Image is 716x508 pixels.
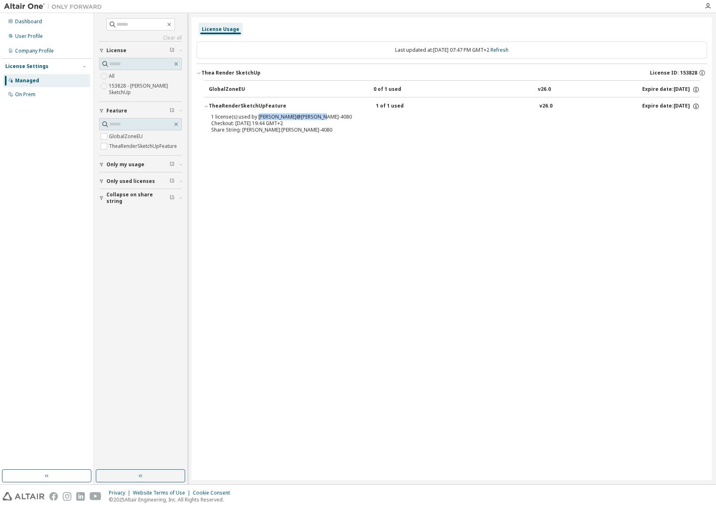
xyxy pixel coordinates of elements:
[193,490,235,496] div: Cookie Consent
[99,42,182,59] button: License
[15,77,39,84] div: Managed
[2,492,44,501] img: altair_logo.svg
[106,47,126,54] span: License
[109,490,133,496] div: Privacy
[202,26,239,33] div: License Usage
[4,2,106,11] img: Altair One
[90,492,102,501] img: youtube.svg
[209,86,282,93] div: GlobalZoneEU
[642,86,700,93] div: Expire date: [DATE]
[49,492,58,501] img: facebook.svg
[99,156,182,174] button: Only my usage
[99,189,182,207] button: Collapse on share string
[109,132,144,141] label: GlobalZoneEU
[373,86,447,93] div: 0 of 1 used
[106,178,155,185] span: Only used licenses
[106,161,144,168] span: Only my usage
[15,91,35,98] div: On Prem
[63,492,71,501] img: instagram.svg
[170,195,175,201] span: Clear filter
[109,71,116,81] label: All
[99,102,182,120] button: Feature
[15,48,54,54] div: Company Profile
[106,108,127,114] span: Feature
[204,97,700,115] button: TheaRenderSketchUpFeature1 of 1 usedv26.0Expire date:[DATE]
[197,42,707,59] div: Last updated at: [DATE] 07:47 PM GMT+2
[109,81,182,97] label: 153828 - [PERSON_NAME] SketchUp
[197,64,707,82] button: Thea Render SketchUpLicense ID: 153828
[170,47,175,54] span: Clear filter
[15,33,43,40] div: User Profile
[76,492,85,501] img: linkedin.svg
[642,103,700,110] div: Expire date: [DATE]
[170,161,175,168] span: Clear filter
[650,70,697,76] span: License ID: 153828
[539,103,552,110] div: v26.0
[211,127,673,133] div: Share String: [PERSON_NAME]:[PERSON_NAME]-4080
[209,81,700,99] button: GlobalZoneEU0 of 1 usedv26.0Expire date:[DATE]
[109,141,179,151] label: TheaRenderSketchUpFeature
[376,103,449,110] div: 1 of 1 used
[211,114,673,120] div: 1 license(s) used by [PERSON_NAME]@[PERSON_NAME]-4080
[201,70,261,76] div: Thea Render SketchUp
[133,490,193,496] div: Website Terms of Use
[106,191,170,205] span: Collapse on share string
[99,172,182,190] button: Only used licenses
[15,18,42,25] div: Dashboard
[209,103,286,110] div: TheaRenderSketchUpFeature
[5,63,49,70] div: License Settings
[491,46,508,53] a: Refresh
[109,496,235,503] p: © 2025 Altair Engineering, Inc. All Rights Reserved.
[99,35,182,41] a: Clear all
[211,120,673,127] div: Checkout: [DATE] 19:44 GMT+2
[170,178,175,185] span: Clear filter
[538,86,551,93] div: v26.0
[170,108,175,114] span: Clear filter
